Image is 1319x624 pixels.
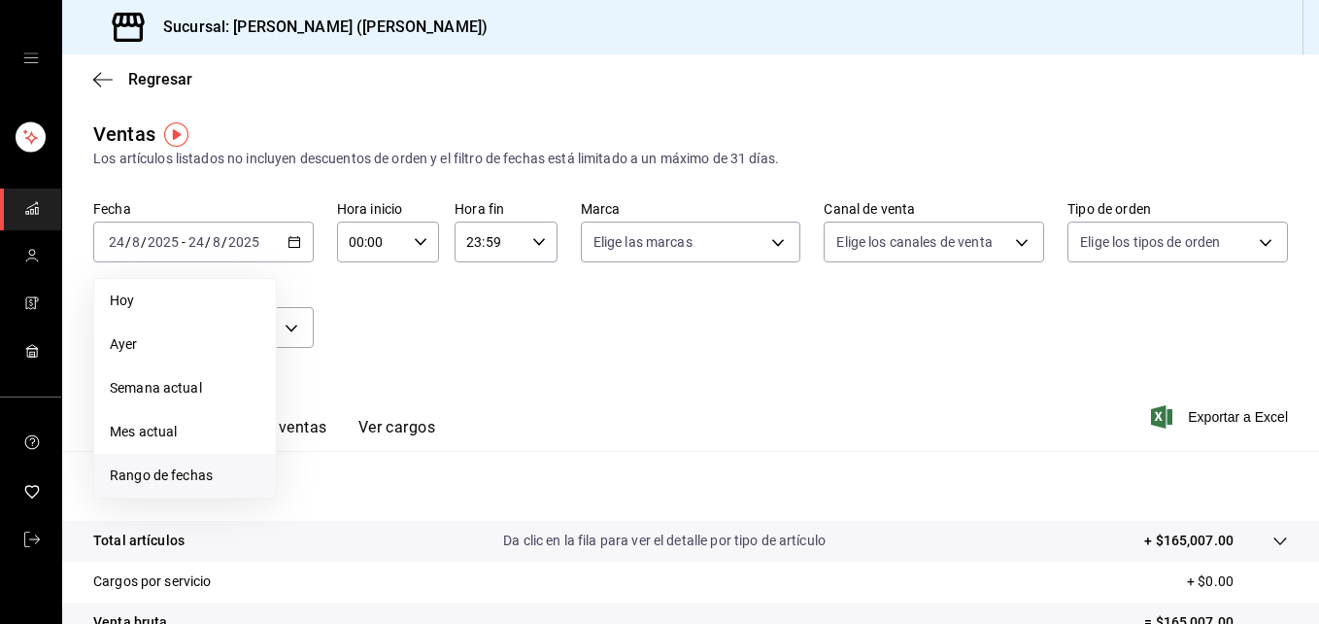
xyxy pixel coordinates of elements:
[836,232,992,252] span: Elige los canales de venta
[93,149,1288,169] div: Los artículos listados no incluyen descuentos de orden y el filtro de fechas está limitado a un m...
[110,466,260,486] span: Rango de fechas
[124,418,435,451] div: Pestañas de navegación
[212,234,221,250] input: --
[1187,572,1288,592] p: + $0.00
[148,16,488,39] h3: Sucursal: [PERSON_NAME] ([PERSON_NAME])
[110,378,260,399] span: Semana actual
[221,234,227,250] span: /
[1067,202,1288,216] label: Tipo de orden
[1155,405,1288,429] button: Exportar a Excel
[227,234,260,250] input: ----
[147,234,180,250] input: ----
[141,234,147,250] span: /
[108,234,125,250] input: --
[131,234,141,250] input: --
[110,334,260,355] span: Ayer
[1144,531,1234,551] p: + $165,007.00
[164,122,188,147] img: Marcador de información sobre herramientas
[182,234,186,250] span: -
[337,202,439,216] label: Hora inicio
[125,234,131,250] span: /
[187,234,205,250] input: --
[93,531,185,551] p: Total artículos
[205,234,211,250] span: /
[93,70,192,88] button: Regresar
[358,418,436,451] button: Ver cargos
[455,202,557,216] label: Hora fin
[581,202,801,216] label: Marca
[251,418,327,451] button: Ver ventas
[824,202,1044,216] label: Canal de venta
[503,531,826,551] p: Da clic en la fila para ver el detalle por tipo de artículo
[1188,409,1288,425] font: Exportar a Excel
[128,70,192,88] span: Regresar
[93,202,314,216] label: Fecha
[93,120,155,149] div: Ventas
[110,422,260,442] span: Mes actual
[593,232,693,252] span: Elige las marcas
[93,474,1288,498] p: Resumen
[93,572,212,592] p: Cargos por servicio
[110,291,260,311] span: Hoy
[1080,232,1220,252] span: Elige los tipos de orden
[23,51,39,66] button: cajón abierto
